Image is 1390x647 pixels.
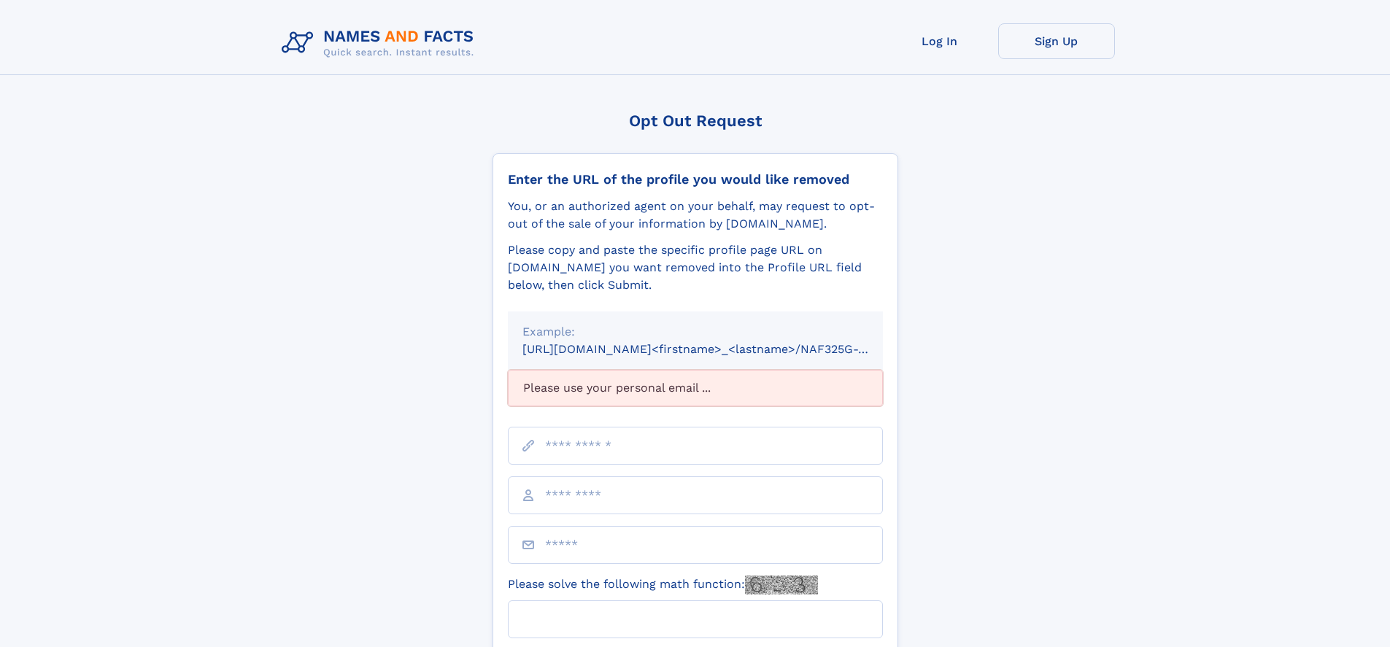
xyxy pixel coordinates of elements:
div: Enter the URL of the profile you would like removed [508,171,883,187]
a: Log In [881,23,998,59]
div: Please copy and paste the specific profile page URL on [DOMAIN_NAME] you want removed into the Pr... [508,241,883,294]
div: You, or an authorized agent on your behalf, may request to opt-out of the sale of your informatio... [508,198,883,233]
img: Logo Names and Facts [276,23,486,63]
label: Please solve the following math function: [508,576,818,594]
div: Please use your personal email ... [508,370,883,406]
small: [URL][DOMAIN_NAME]<firstname>_<lastname>/NAF325G-xxxxxxxx [522,342,911,356]
div: Example: [522,323,868,341]
a: Sign Up [998,23,1115,59]
div: Opt Out Request [493,112,898,130]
